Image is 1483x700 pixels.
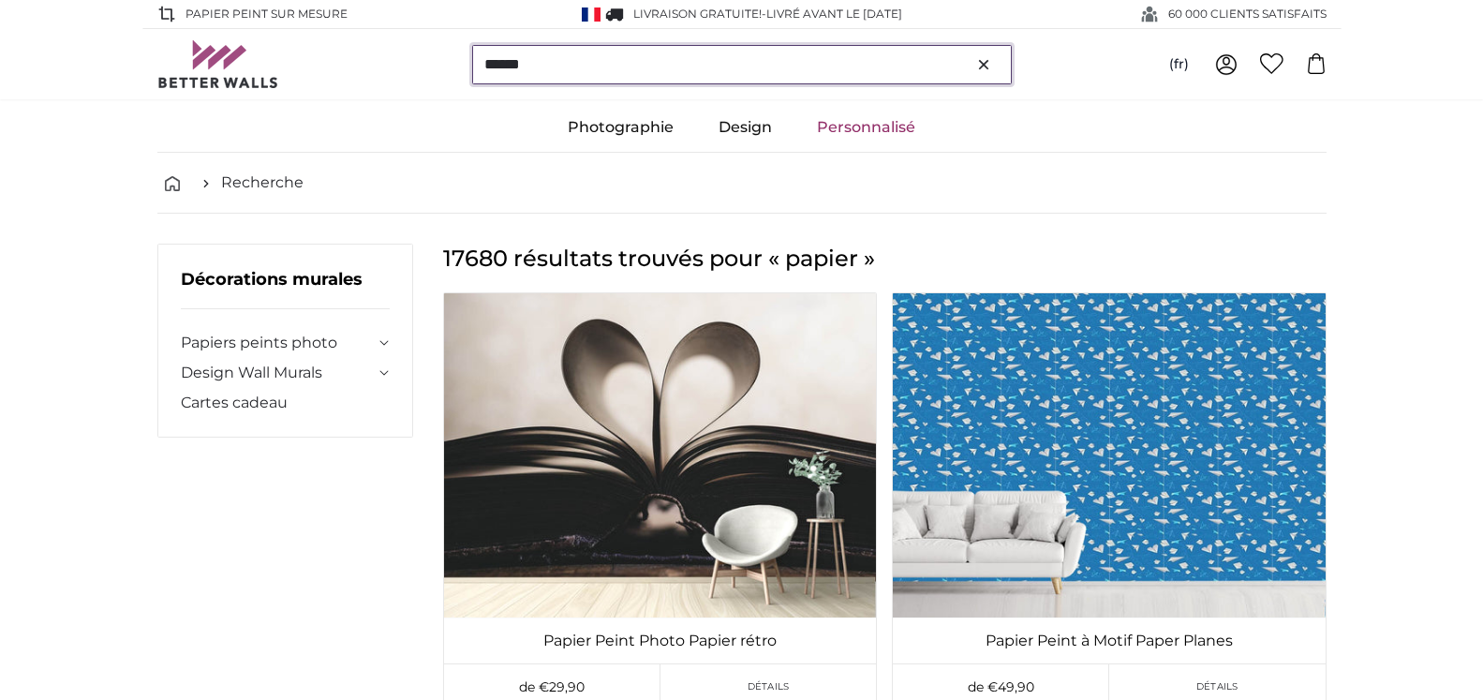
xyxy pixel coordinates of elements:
a: Design [696,103,794,152]
span: - [762,7,902,21]
img: France [582,7,601,22]
a: Papier Peint à Motif Paper Planes [897,630,1321,652]
summary: Papiers peints photo [181,332,391,354]
span: Détails [1196,679,1238,693]
h1: 17680 résultats trouvés pour « papier » [443,244,1326,274]
span: Détails [748,679,790,693]
span: 60 000 CLIENTS SATISFAITS [1168,6,1327,22]
summary: Design Wall Murals [181,362,391,384]
a: Papiers peints photo [181,332,376,354]
span: Livraison GRATUITE! [633,7,762,21]
nav: breadcrumbs [157,153,1327,214]
button: (fr) [1154,48,1204,82]
img: Betterwalls [157,40,279,88]
a: Photographie [545,103,696,152]
a: Design Wall Murals [181,362,376,384]
span: de €49,90 [968,678,1034,695]
span: de €29,90 [519,678,585,695]
a: Personnalisé [794,103,938,152]
span: Livré avant le [DATE] [766,7,902,21]
h3: Décorations murales [181,267,391,309]
a: Recherche [221,171,304,194]
a: Papier Peint Photo Papier rétro [448,630,872,652]
span: Papier peint sur mesure [185,6,348,22]
a: Cartes cadeau [181,392,391,414]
